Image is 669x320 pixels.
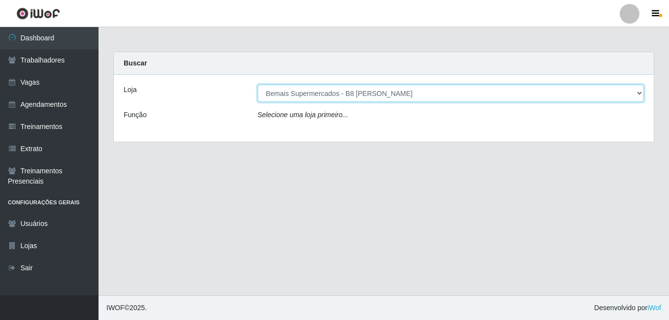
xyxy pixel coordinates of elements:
i: Selecione uma loja primeiro... [258,111,348,119]
a: iWof [647,304,661,312]
span: IWOF [106,304,125,312]
label: Função [124,110,147,120]
img: CoreUI Logo [16,7,60,20]
strong: Buscar [124,59,147,67]
span: © 2025 . [106,303,147,313]
span: Desenvolvido por [594,303,661,313]
label: Loja [124,85,136,95]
